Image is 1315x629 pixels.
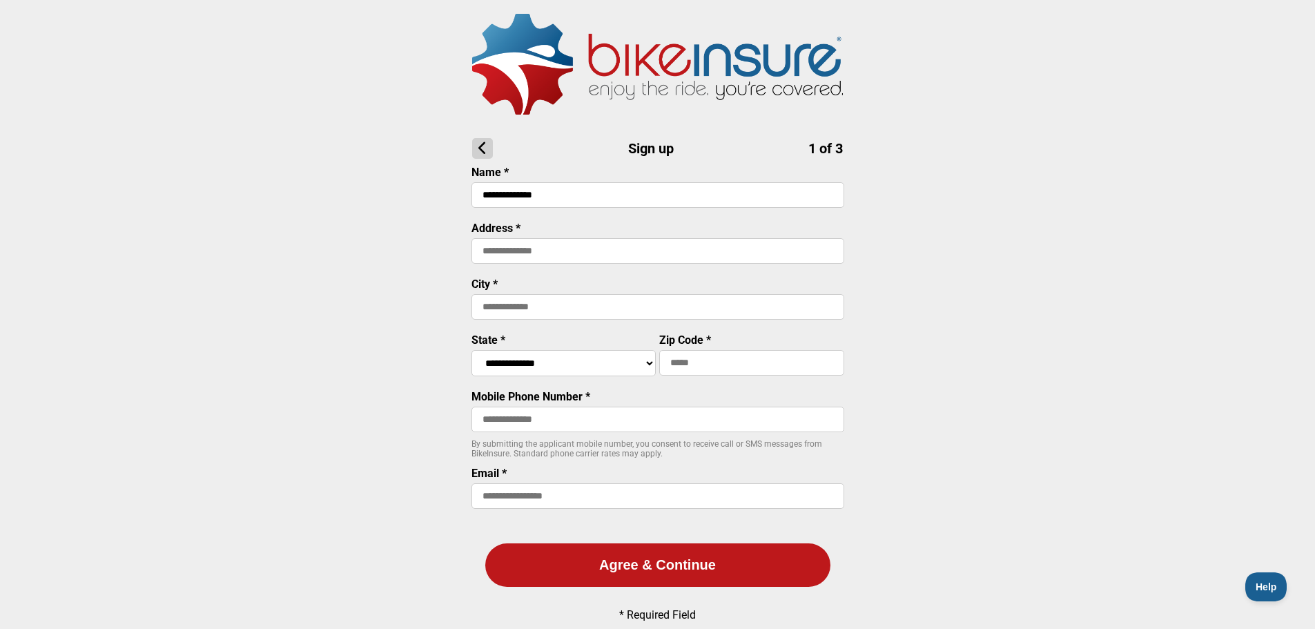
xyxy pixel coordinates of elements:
label: Mobile Phone Number * [471,390,590,403]
span: 1 of 3 [808,140,843,157]
p: By submitting the applicant mobile number, you consent to receive call or SMS messages from BikeI... [471,439,844,458]
button: Agree & Continue [485,543,830,587]
label: City * [471,278,498,291]
label: Address * [471,222,520,235]
p: * Required Field [619,608,696,621]
label: Email * [471,467,507,480]
label: Zip Code * [659,333,711,347]
label: State * [471,333,505,347]
h1: Sign up [472,138,843,159]
label: Name * [471,166,509,179]
iframe: Toggle Customer Support [1245,572,1287,601]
